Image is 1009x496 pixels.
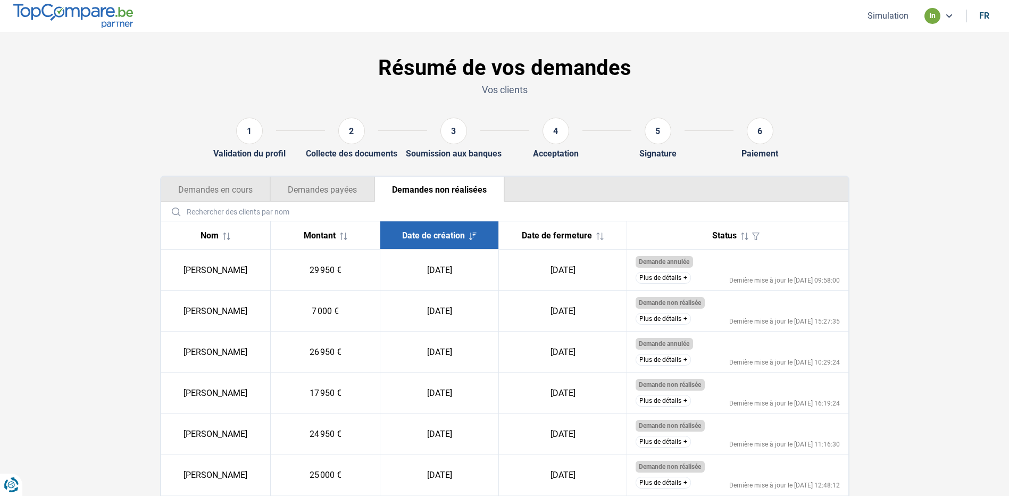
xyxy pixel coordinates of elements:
div: Acceptation [533,148,579,159]
td: [PERSON_NAME] [161,332,271,373]
span: Demande non réalisée [639,299,701,307]
td: 25 000 € [271,454,380,495]
button: Plus de détails [636,313,691,325]
div: fr [979,11,989,21]
td: [PERSON_NAME] [161,250,271,291]
img: TopCompare.be [13,4,133,28]
span: Status [712,230,737,241]
span: Nom [201,230,219,241]
span: Demande non réalisée [639,463,701,470]
div: 2 [338,118,365,144]
h1: Résumé de vos demandes [160,55,849,81]
td: [PERSON_NAME] [161,414,271,454]
td: 17 950 € [271,373,380,414]
button: Plus de détails [636,272,691,284]
div: Dernière mise à jour le [DATE] 16:19:24 [729,400,840,407]
span: Demande annulée [639,258,689,266]
input: Rechercher des clients par nom [165,202,844,221]
td: [DATE] [380,454,499,495]
td: 29 950 € [271,250,380,291]
td: [PERSON_NAME] [161,373,271,414]
span: Montant [304,230,336,241]
div: 5 [645,118,671,144]
td: [DATE] [499,250,627,291]
span: Demande non réalisée [639,422,701,429]
td: [PERSON_NAME] [161,291,271,332]
div: in [924,8,940,24]
div: Dernière mise à jour le [DATE] 10:29:24 [729,359,840,366]
button: Demandes en cours [161,177,270,202]
span: Demande annulée [639,340,689,348]
td: [DATE] [499,373,627,414]
button: Plus de détails [636,395,691,407]
span: Date de fermeture [522,230,592,241]
td: [PERSON_NAME] [161,454,271,495]
td: [DATE] [380,414,499,454]
td: 7 000 € [271,291,380,332]
button: Demandes payées [270,177,374,202]
p: Vos clients [160,83,849,96]
div: 1 [236,118,263,144]
td: [DATE] [380,250,499,291]
td: [DATE] [499,414,627,454]
td: [DATE] [499,454,627,495]
div: 6 [747,118,773,144]
div: Collecte des documents [306,148,397,159]
div: Dernière mise à jour le [DATE] 12:48:12 [729,482,840,489]
div: Dernière mise à jour le [DATE] 11:16:30 [729,441,840,448]
button: Plus de détails [636,354,691,366]
div: 4 [543,118,569,144]
td: 26 950 € [271,332,380,373]
button: Demandes non réalisées [374,177,505,202]
td: [DATE] [380,332,499,373]
div: Soumission aux banques [406,148,502,159]
span: Date de création [402,230,465,241]
td: [DATE] [499,291,627,332]
div: Dernière mise à jour le [DATE] 15:27:35 [729,318,840,325]
td: [DATE] [499,332,627,373]
button: Simulation [864,10,912,21]
td: [DATE] [380,373,499,414]
div: Signature [639,148,677,159]
div: Validation du profil [213,148,286,159]
div: Dernière mise à jour le [DATE] 09:58:00 [729,277,840,284]
button: Plus de détails [636,436,691,448]
span: Demande non réalisée [639,381,701,388]
button: Plus de détails [636,477,691,489]
div: Paiement [741,148,778,159]
div: 3 [440,118,467,144]
td: [DATE] [380,291,499,332]
td: 24 950 € [271,414,380,454]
